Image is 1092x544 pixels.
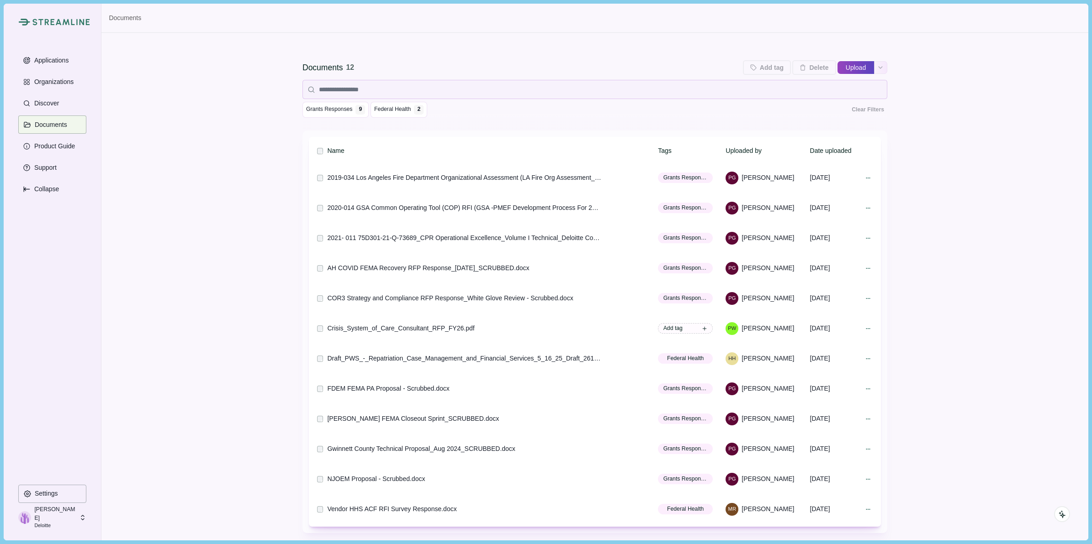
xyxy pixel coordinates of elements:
[742,504,794,514] span: [PERSON_NAME]
[31,57,69,64] p: Applications
[658,444,713,454] button: Grants Responses
[327,504,456,514] div: Vendor HHS ACF RFI Survey Response.docx
[663,264,708,272] span: Grants Responses
[742,384,794,393] span: [PERSON_NAME]
[728,235,736,241] div: Privitera, Giovanni
[810,320,860,336] div: [DATE]
[357,106,364,112] div: 9
[728,476,736,481] div: Privitera, Giovanni
[327,384,449,393] div: FDEM FEMA PA Proposal - Scrubbed.docx
[346,62,355,73] div: 12
[743,60,791,75] button: Add tag
[658,474,713,484] button: Grants Responses
[658,293,713,303] button: Grants Responses
[658,353,713,364] button: Federal Health
[18,51,86,69] button: Applications
[810,441,860,457] div: [DATE]
[18,18,30,26] img: Streamline Climate Logo
[724,140,808,162] th: Uploaded by
[658,504,713,514] button: Federal Health
[728,416,736,421] div: Privitera, Giovanni
[109,13,141,23] a: Documents
[302,62,343,73] div: Documents
[728,446,736,451] div: Privitera, Giovanni
[658,383,713,394] button: Grants Responses
[742,293,794,303] span: [PERSON_NAME]
[327,354,601,363] div: Draft_PWS_-_Repatriation_Case_Management_and_Financial_Services_5_16_25_Draft_26118977.docx
[302,102,369,118] button: Grants Responses 9
[792,60,836,75] button: Delete
[306,105,352,114] span: Grants Responses
[742,414,794,424] span: [PERSON_NAME]
[742,173,794,183] span: [PERSON_NAME]
[371,102,427,118] button: Federal Health 2
[810,290,860,306] div: [DATE]
[18,137,86,155] a: Product Guide
[810,350,860,366] div: [DATE]
[327,293,573,303] div: COR3 Strategy and Compliance RFP Response_White Glove Review - Scrubbed.docx
[728,386,736,391] div: Privitera, Giovanni
[658,173,713,183] button: Grants Responses
[875,60,887,75] button: See more options
[810,411,860,427] div: [DATE]
[327,203,601,213] div: 2020-014 GSA Common Operating Tool (COP) RFI (GSA -PMEF Development Process For 2020 BPA and BIA ...
[326,140,657,162] th: Name
[810,471,860,487] div: [DATE]
[810,230,860,246] div: [DATE]
[658,413,713,424] button: Grants Responses
[32,121,67,129] p: Documents
[34,505,76,522] p: [PERSON_NAME]
[32,19,90,26] img: Streamline Climate Logo
[663,384,708,392] span: Grants Responses
[327,474,425,484] div: NJOEM Proposal - Scrubbed.docx
[728,356,736,361] div: Higgins, Haydn
[18,18,86,26] a: Streamline Climate LogoStreamline Climate Logo
[728,507,736,512] div: Megan Raisle
[327,173,601,183] div: 2019-034 Los Angeles Fire Department Organizational Assessment (LA Fire Org Assessment_RFP #37775...
[34,522,76,529] p: Deloitte
[742,233,794,243] span: [PERSON_NAME]
[742,474,794,484] span: [PERSON_NAME]
[327,233,601,243] div: 2021- 011 75D301-21-Q-73689_CPR Operational Excellence_Volume I Technical_Deloitte Consulting LLP...
[728,175,736,180] div: Privitera, Giovanni
[416,106,422,112] div: 2
[742,444,794,454] span: [PERSON_NAME]
[18,485,86,506] a: Settings
[18,115,86,134] button: Documents
[31,185,59,193] p: Collapse
[810,501,860,517] div: [DATE]
[742,203,794,213] span: [PERSON_NAME]
[810,170,860,186] div: [DATE]
[728,326,736,331] div: Pius, Wendy
[728,205,736,210] div: Privitera, Giovanni
[18,94,86,112] a: Discover
[810,381,860,397] div: [DATE]
[18,73,86,91] button: Organizations
[663,234,708,242] span: Grants Responses
[667,354,704,362] span: Federal Health
[663,475,708,483] span: Grants Responses
[31,164,57,172] p: Support
[810,200,860,216] div: [DATE]
[18,180,86,198] button: Expand
[327,263,529,273] div: AH COVID FEMA Recovery RFP Response_[DATE]_SCRUBBED.docx
[742,354,794,363] span: [PERSON_NAME]
[32,490,58,497] p: Settings
[658,263,713,273] button: Grants Responses
[663,294,708,302] span: Grants Responses
[658,233,713,243] button: Grants Responses
[663,445,708,453] span: Grants Responses
[658,203,713,213] button: Grants Responses
[18,485,86,503] button: Settings
[327,414,499,424] div: [PERSON_NAME] FEMA Closeout Sprint_SCRUBBED.docx
[18,158,86,177] a: Support
[848,102,887,118] button: Clear Filters
[728,266,736,271] div: Privitera, Giovanni
[742,263,794,273] span: [PERSON_NAME]
[808,140,860,162] th: Date uploaded
[728,296,736,301] div: Privitera, Giovanni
